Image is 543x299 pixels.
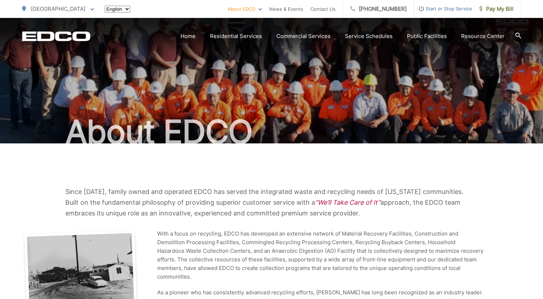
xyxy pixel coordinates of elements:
[407,32,447,41] a: Public Facilities
[310,5,336,13] a: Contact Us
[461,32,505,41] a: Resource Center
[31,5,85,12] span: [GEOGRAPHIC_DATA]
[65,186,478,219] p: Since [DATE], family owned and operated EDCO has served the integrated waste and recycling needs ...
[315,199,380,206] em: “We’ll Take Care of It”
[228,5,262,13] a: About EDCO
[276,32,331,41] a: Commercial Services
[479,5,514,13] span: Pay My Bill
[105,6,130,13] select: Select a language
[345,32,393,41] a: Service Schedules
[157,229,484,281] p: With a focus on recycling, EDCO has developed an extensive network of Material Recovery Facilitie...
[210,32,262,41] a: Residential Services
[22,114,521,150] h1: About EDCO
[269,5,303,13] a: News & Events
[181,32,196,41] a: Home
[22,31,90,41] a: EDCD logo. Return to the homepage.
